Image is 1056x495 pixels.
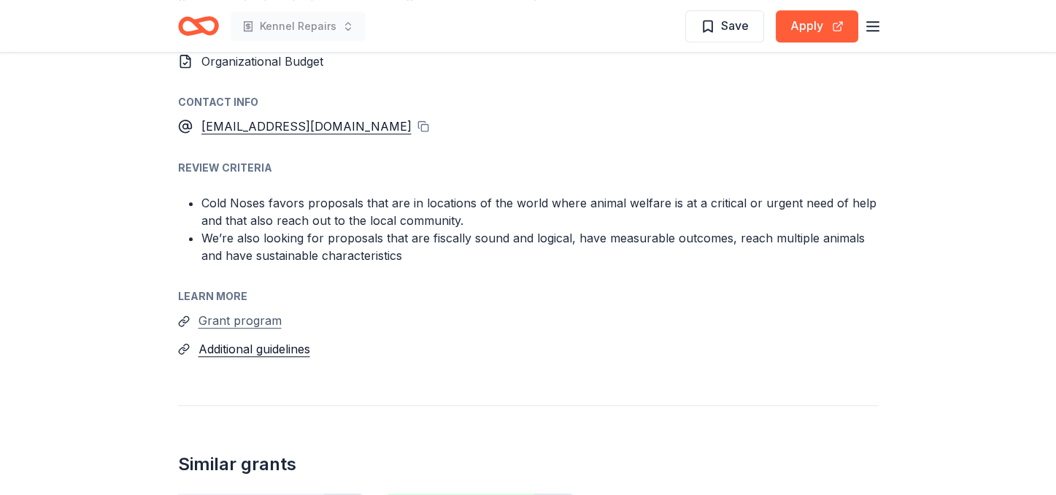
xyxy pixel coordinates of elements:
[199,311,282,330] button: Grant program
[721,16,749,35] span: Save
[776,10,858,42] button: Apply
[201,194,879,229] li: Cold Noses favors proposals that are in locations of the world where animal welfare is at a criti...
[178,159,879,177] div: Review Criteria
[178,288,879,305] div: Learn more
[685,10,764,42] button: Save
[178,9,219,43] a: Home
[199,339,310,358] button: Additional guidelines
[231,12,366,41] button: Kennel Repairs
[260,18,336,35] span: Kennel Repairs
[201,229,879,264] li: We’re also looking for proposals that are fiscally sound and logical, have measurable outcomes, r...
[178,93,879,111] div: Contact info
[201,117,412,136] a: [EMAIL_ADDRESS][DOMAIN_NAME]
[178,453,296,476] div: Similar grants
[201,54,323,69] span: Organizational Budget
